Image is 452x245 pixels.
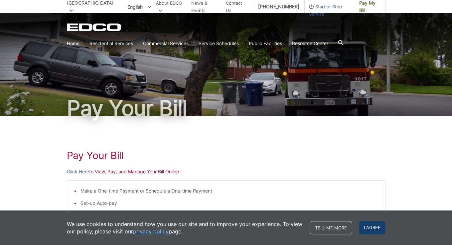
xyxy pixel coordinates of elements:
p: to View, Pay, and Manage Your Bill Online [67,168,385,175]
span: I agree [359,221,385,234]
a: Service Schedules [199,40,239,47]
a: Resource Center [292,40,328,47]
a: Commercial Services [143,40,189,47]
p: We use cookies to understand how you use our site and to improve your experience. To view our pol... [67,220,303,235]
a: privacy policy [133,228,169,235]
h1: Pay Your Bill [67,149,385,161]
li: Make a One-time Payment or Schedule a One-time Payment [80,187,378,195]
a: Click Here [67,168,89,175]
a: EDCD logo. Return to the homepage. [67,23,122,31]
a: Home [67,40,79,47]
li: Set-up Auto-pay [80,200,378,207]
h1: Pay Your Bill [67,98,385,119]
a: Residential Services [89,40,133,47]
a: Public Facilities [249,40,282,47]
a: Tell me more [310,221,352,234]
span: English [122,1,156,12]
